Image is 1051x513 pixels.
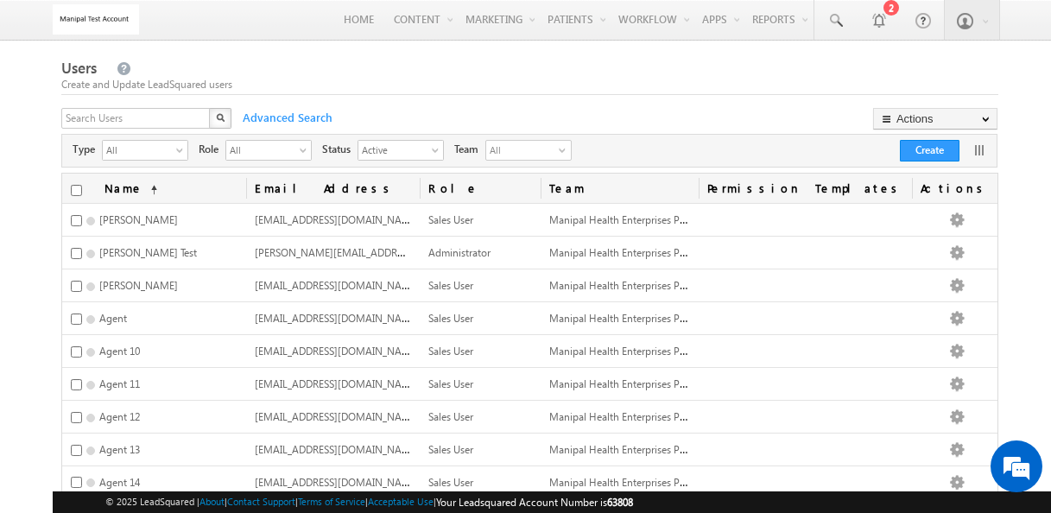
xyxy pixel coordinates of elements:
a: About [199,496,225,507]
span: All [486,141,555,160]
span: Permission Templates [699,174,912,203]
img: Search [216,113,225,122]
span: Manipal Health Enterprises Pvt Ltd [549,441,706,456]
img: Custom Logo [53,4,139,35]
span: [EMAIL_ADDRESS][DOMAIN_NAME] [255,277,420,292]
span: Type [73,142,102,157]
button: Create [900,140,959,161]
span: Sales User [428,443,473,456]
span: Manipal Health Enterprises Pvt Ltd [549,343,706,358]
span: Actions [912,174,997,203]
span: [EMAIL_ADDRESS][DOMAIN_NAME] [255,474,420,489]
span: Sales User [428,345,473,358]
span: Team [454,142,485,157]
span: Agent 12 [99,410,140,423]
span: Sales User [428,476,473,489]
span: Sales User [428,410,473,423]
span: Sales User [428,279,473,292]
span: [EMAIL_ADDRESS][DOMAIN_NAME] [255,408,420,423]
span: Team [541,174,700,203]
a: Terms of Service [298,496,365,507]
span: Advanced Search [234,110,338,125]
div: Create and Update LeadSquared users [61,77,998,92]
span: [PERSON_NAME][EMAIL_ADDRESS][DOMAIN_NAME] [255,244,498,259]
button: Actions [873,108,997,130]
span: Sales User [428,213,473,226]
span: Users [61,58,97,78]
span: Sales User [428,377,473,390]
span: [EMAIL_ADDRESS][DOMAIN_NAME] [255,343,420,358]
a: Name [96,174,166,203]
span: Manipal Health Enterprises Pvt Ltd [549,244,706,259]
span: Manipal Health Enterprises Pvt Ltd [549,376,706,390]
span: [EMAIL_ADDRESS][DOMAIN_NAME] [255,376,420,390]
span: select [300,145,313,155]
span: [PERSON_NAME] [99,213,178,226]
span: Manipal Health Enterprises Pvt Ltd [549,408,706,423]
span: Manipal Health Enterprises Pvt Ltd [549,277,706,292]
span: select [176,145,190,155]
span: [EMAIL_ADDRESS][DOMAIN_NAME] [255,212,420,226]
a: Acceptable Use [368,496,434,507]
span: Manipal Health Enterprises Pvt Ltd [549,474,706,489]
span: All [103,141,174,158]
span: [EMAIL_ADDRESS][DOMAIN_NAME] [255,441,420,456]
span: Agent 13 [99,443,140,456]
input: Search Users [61,108,212,129]
span: © 2025 LeadSquared | | | | | [105,494,633,510]
span: Administrator [428,246,491,259]
span: Role [199,142,225,157]
span: (sorted ascending) [143,183,157,197]
span: Manipal Health Enterprises Pvt Ltd [549,212,706,226]
span: [PERSON_NAME] Test [99,246,197,259]
a: Role [420,174,541,203]
span: 63808 [607,496,633,509]
span: Agent [99,312,127,325]
span: Sales User [428,312,473,325]
a: Email Address [246,174,420,203]
span: Status [322,142,358,157]
span: Agent 10 [99,345,140,358]
span: Manipal Health Enterprises Pvt Ltd [549,310,706,325]
span: [PERSON_NAME] [99,279,178,292]
span: All [226,141,297,158]
span: Your Leadsquared Account Number is [436,496,633,509]
span: [EMAIL_ADDRESS][DOMAIN_NAME] [255,310,420,325]
span: select [432,145,446,155]
a: Contact Support [227,496,295,507]
span: Agent 14 [99,476,140,489]
span: Agent 11 [99,377,140,390]
span: Active [358,141,429,158]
